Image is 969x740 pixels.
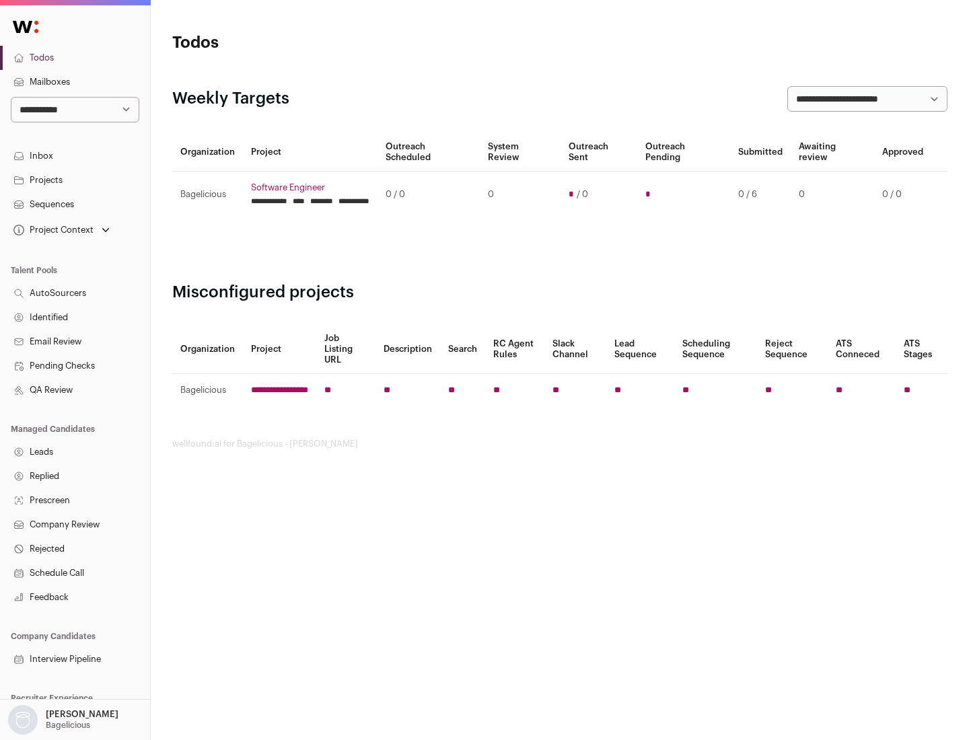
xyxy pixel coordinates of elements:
[561,133,638,172] th: Outreach Sent
[316,325,375,374] th: Job Listing URL
[8,705,38,735] img: nopic.png
[251,182,369,193] a: Software Engineer
[243,325,316,374] th: Project
[172,88,289,110] h2: Weekly Targets
[544,325,606,374] th: Slack Channel
[874,133,931,172] th: Approved
[46,709,118,720] p: [PERSON_NAME]
[11,221,112,239] button: Open dropdown
[606,325,674,374] th: Lead Sequence
[480,172,560,218] td: 0
[480,133,560,172] th: System Review
[791,172,874,218] td: 0
[172,133,243,172] th: Organization
[375,325,440,374] th: Description
[46,720,90,731] p: Bagelicious
[172,325,243,374] th: Organization
[243,133,378,172] th: Project
[172,282,947,303] h2: Misconfigured projects
[5,13,46,40] img: Wellfound
[874,172,931,218] td: 0 / 0
[757,325,828,374] th: Reject Sequence
[11,225,94,235] div: Project Context
[791,133,874,172] th: Awaiting review
[5,705,121,735] button: Open dropdown
[637,133,729,172] th: Outreach Pending
[440,325,485,374] th: Search
[730,172,791,218] td: 0 / 6
[674,325,757,374] th: Scheduling Sequence
[730,133,791,172] th: Submitted
[172,439,947,449] footer: wellfound:ai for Bagelicious - [PERSON_NAME]
[378,133,480,172] th: Outreach Scheduled
[172,32,431,54] h1: Todos
[577,189,588,200] span: / 0
[485,325,544,374] th: RC Agent Rules
[378,172,480,218] td: 0 / 0
[896,325,947,374] th: ATS Stages
[172,172,243,218] td: Bagelicious
[828,325,895,374] th: ATS Conneced
[172,374,243,407] td: Bagelicious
